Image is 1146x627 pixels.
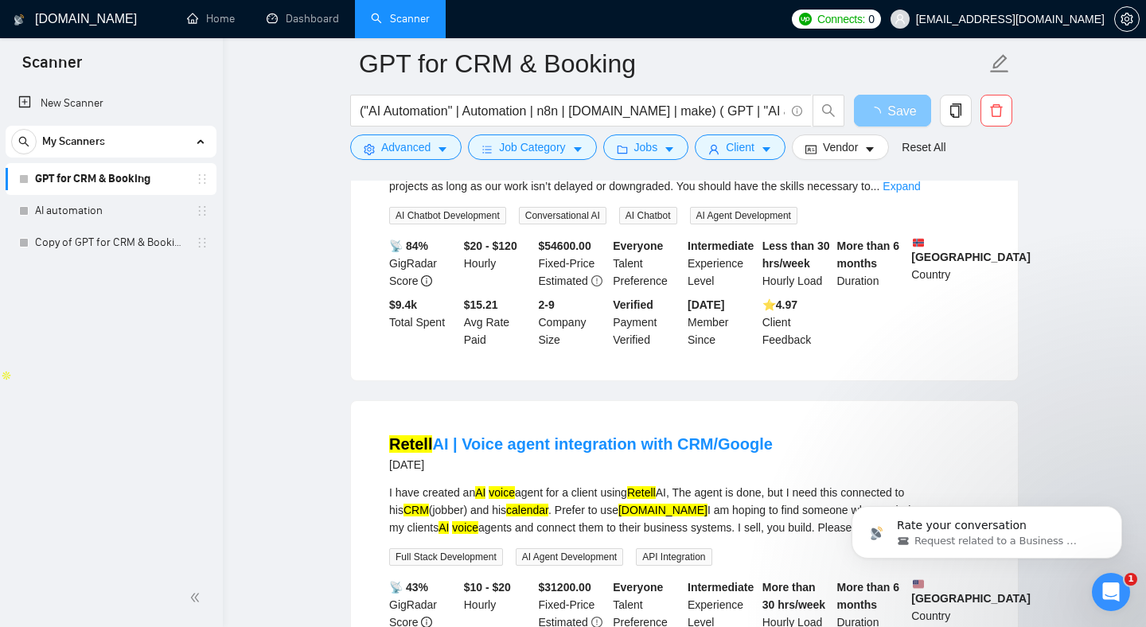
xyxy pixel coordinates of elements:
div: Member Since [684,296,759,349]
span: Vendor [823,138,858,156]
b: Everyone [613,581,663,594]
button: copy [940,95,972,127]
span: Conversational AI [519,207,606,224]
b: 📡 84% [389,240,428,252]
span: holder [196,236,209,249]
span: AI Agent Development [690,207,797,224]
span: caret-down [572,143,583,155]
button: search [11,129,37,154]
span: Scanner [10,51,95,84]
a: setting [1114,13,1140,25]
span: caret-down [437,143,448,155]
span: Job Category [499,138,565,156]
button: settingAdvancedcaret-down [350,134,462,160]
mark: AI [475,486,485,499]
span: info-circle [421,275,432,286]
img: logo [14,7,25,33]
span: info-circle [792,106,802,116]
span: 0 [868,10,875,28]
mark: CRM [403,504,429,516]
span: Save [887,101,916,121]
div: Fixed-Price [536,237,610,290]
div: Payment Verified [610,296,684,349]
span: Client [726,138,754,156]
a: Reset All [902,138,945,156]
div: Hourly Load [759,237,834,290]
span: user [895,14,906,25]
span: copy [941,103,971,118]
iframe: Intercom notifications message [828,473,1146,584]
b: $15.21 [464,298,498,311]
span: Jobs [634,138,658,156]
a: New Scanner [18,88,204,119]
span: Estimated [539,275,588,287]
span: double-left [189,590,205,606]
span: AI Chatbot Development [389,207,506,224]
span: Full Stack Development [389,548,503,566]
span: AI Chatbot [619,207,677,224]
mark: [DOMAIN_NAME] [618,504,707,516]
div: Avg Rate Paid [461,296,536,349]
mark: Retell [627,486,656,499]
b: [GEOGRAPHIC_DATA] [911,578,1031,605]
b: [DATE] [688,298,724,311]
span: AI Agent Development [516,548,623,566]
b: $ 9.4k [389,298,417,311]
a: homeHome [187,12,235,25]
span: loading [868,107,887,119]
a: AI automation [35,195,186,227]
div: GigRadar Score [386,237,461,290]
div: Talent Preference [610,237,684,290]
span: holder [196,173,209,185]
b: Intermediate [688,581,754,594]
input: Scanner name... [359,44,986,84]
b: More than 6 months [837,240,900,270]
div: Duration [834,237,909,290]
img: 🇳🇴 [913,237,924,248]
mark: calendar [506,504,548,516]
a: RetellAI | Voice agent integration with CRM/Google [389,435,773,453]
a: GPT for CRM & Booking [35,163,186,195]
li: My Scanners [6,126,216,259]
div: Total Spent [386,296,461,349]
span: caret-down [664,143,675,155]
div: Hourly [461,237,536,290]
button: Save [854,95,931,127]
b: [GEOGRAPHIC_DATA] [911,237,1031,263]
span: exclamation-circle [591,275,602,286]
span: delete [981,103,1012,118]
div: Country [908,237,983,290]
a: Expand [883,180,920,193]
span: search [813,103,844,118]
a: searchScanner [371,12,430,25]
b: ⭐️ 4.97 [762,298,797,311]
span: caret-down [761,143,772,155]
button: userClientcaret-down [695,134,785,160]
b: $20 - $120 [464,240,517,252]
img: upwork-logo.png [799,13,812,25]
div: Company Size [536,296,610,349]
span: My Scanners [42,126,105,158]
span: bars [481,143,493,155]
span: edit [989,53,1010,74]
mark: AI [439,521,449,534]
button: idcardVendorcaret-down [792,134,889,160]
span: holder [196,204,209,217]
div: Client Feedback [759,296,834,349]
button: search [813,95,844,127]
span: setting [364,143,375,155]
div: Experience Level [684,237,759,290]
mark: voice [452,521,478,534]
a: Copy of GPT for CRM & Booking [35,227,186,259]
mark: voice [489,486,515,499]
b: $ 31200.00 [539,581,591,594]
b: 2-9 [539,298,555,311]
img: Apollo [1,370,12,381]
li: New Scanner [6,88,216,119]
button: setting [1114,6,1140,32]
button: delete [980,95,1012,127]
iframe: Intercom live chat [1092,573,1130,611]
span: user [708,143,719,155]
span: 1 [1125,573,1137,586]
